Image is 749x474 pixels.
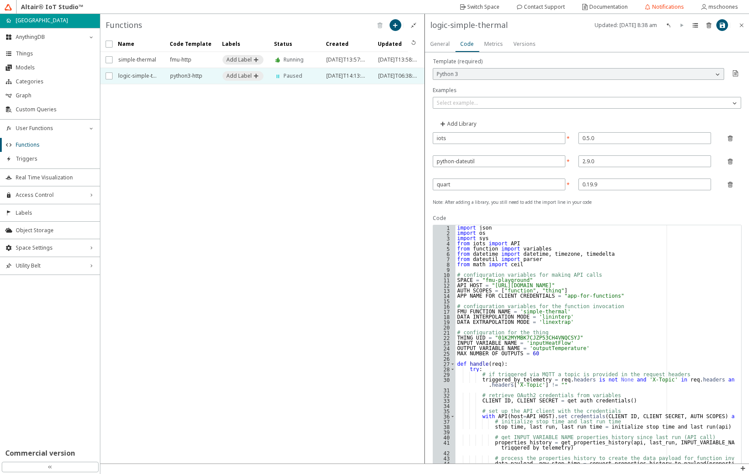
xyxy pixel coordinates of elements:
[433,304,455,309] div: 16
[433,241,455,246] div: 4
[433,398,455,403] div: 33
[433,267,455,272] div: 9
[284,52,304,68] unity-typography: Running
[16,34,84,41] span: AnythingDB
[433,288,455,293] div: 13
[16,50,95,57] span: Things
[433,330,455,335] div: 21
[433,309,455,314] div: 17
[433,236,455,241] div: 3
[450,361,455,367] span: Toggle code folding, rows 27 through 64
[689,19,701,31] unity-button: View Logs
[676,19,687,31] unity-button: Test
[16,64,95,71] span: Models
[433,293,455,299] div: 14
[703,19,715,31] unity-button: Delete
[16,244,84,251] span: Space Settings
[433,388,455,393] div: 31
[16,174,95,181] span: Real Time Visualization
[433,440,455,450] div: 41
[374,19,386,31] unity-button: Delete
[433,314,455,319] div: 18
[433,278,455,283] div: 11
[433,225,455,230] div: 1
[433,361,455,367] div: 27
[433,262,455,267] div: 8
[16,78,95,85] span: Categories
[433,230,455,236] div: 2
[433,272,455,278] div: 10
[433,409,455,414] div: 35
[450,367,455,372] span: Toggle code folding, rows 28 through 58
[433,246,455,251] div: 5
[16,210,95,216] span: Labels
[450,414,455,419] span: Toggle code folding, rows 36 through 53
[433,429,455,435] div: 39
[16,155,95,162] span: Triggers
[433,319,455,325] div: 19
[433,435,455,440] div: 40
[433,257,455,262] div: 7
[16,192,84,199] span: Access Control
[433,450,455,456] div: 42
[433,419,455,424] div: 37
[433,335,455,340] div: 22
[716,19,728,31] unity-button: Rebuild
[433,199,742,208] unity-typography: Note: After adding a library, you still need to add the import line in your code
[16,92,95,99] span: Graph
[433,372,455,377] div: 29
[433,424,455,429] div: 38
[433,367,455,372] div: 28
[433,351,455,356] div: 25
[433,325,455,330] div: 20
[433,283,455,288] div: 12
[284,68,302,84] unity-typography: Paused
[16,227,95,234] span: Object Storage
[595,21,657,29] unity-typography: Updated: [DATE] 8:38 am
[433,299,455,304] div: 15
[433,414,455,419] div: 36
[433,356,455,361] div: 26
[433,251,455,257] div: 6
[16,262,84,269] span: Utility Belt
[433,456,455,461] div: 43
[433,340,455,346] div: 23
[16,106,95,113] span: Custom Queries
[662,19,674,31] unity-button: Revert
[390,19,401,31] unity-button: New Function
[16,125,84,132] span: User Functions
[433,461,455,471] div: 44
[16,17,68,24] p: [GEOGRAPHIC_DATA]
[433,214,742,222] unity-typography: Code
[433,346,455,351] div: 24
[433,403,455,409] div: 34
[16,141,95,148] span: Functions
[433,393,455,398] div: 32
[433,377,455,388] div: 30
